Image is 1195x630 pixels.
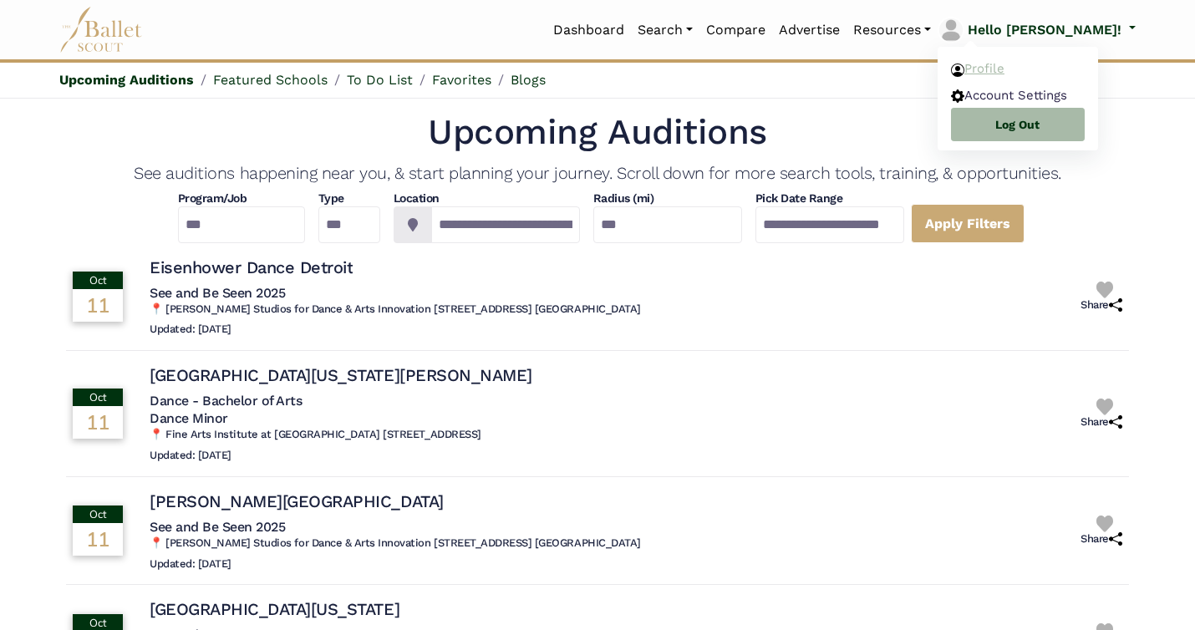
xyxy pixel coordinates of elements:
[150,557,641,572] h6: Updated: [DATE]
[511,72,546,88] a: Blogs
[73,289,123,321] div: 11
[631,13,699,48] a: Search
[394,191,580,207] h4: Location
[938,47,1098,150] ul: profile picture Hello [PERSON_NAME]!
[318,191,380,207] h4: Type
[347,72,413,88] a: To Do List
[1081,532,1122,546] h6: Share
[938,82,1098,108] a: Account Settings
[150,519,641,536] h5: See and Be Seen 2025
[66,162,1129,184] h4: See auditions happening near you, & start planning your journey. Scroll down for more search tool...
[150,323,641,337] h6: Updated: [DATE]
[772,13,847,48] a: Advertise
[150,302,641,317] h6: 📍 [PERSON_NAME] Studios for Dance & Arts Innovation [STREET_ADDRESS] [GEOGRAPHIC_DATA]
[951,108,1085,141] a: Log Out
[73,506,123,522] div: Oct
[150,393,539,410] h5: Dance - Bachelor of Arts
[213,72,328,88] a: Featured Schools
[939,18,963,42] img: profile picture
[938,17,1136,43] a: profile picture Hello [PERSON_NAME]!
[150,364,532,386] h4: [GEOGRAPHIC_DATA][US_STATE][PERSON_NAME]
[1081,298,1122,312] h6: Share
[431,206,580,243] input: Location
[150,490,444,512] h4: [PERSON_NAME][GEOGRAPHIC_DATA]
[73,272,123,288] div: Oct
[699,13,772,48] a: Compare
[755,191,904,207] h4: Pick Date Range
[178,191,305,207] h4: Program/Job
[150,536,641,551] h6: 📍 [PERSON_NAME] Studios for Dance & Arts Innovation [STREET_ADDRESS] [GEOGRAPHIC_DATA]
[968,19,1121,41] p: Hello [PERSON_NAME]!
[66,109,1129,155] h1: Upcoming Auditions
[150,257,353,278] h4: Eisenhower Dance Detroit
[150,428,539,442] h6: 📍 Fine Arts Institute at [GEOGRAPHIC_DATA] [STREET_ADDRESS]
[847,13,938,48] a: Resources
[911,204,1025,243] a: Apply Filters
[150,285,641,302] h5: See and Be Seen 2025
[547,13,631,48] a: Dashboard
[593,191,654,207] h4: Radius (mi)
[150,598,399,620] h4: [GEOGRAPHIC_DATA][US_STATE]
[73,389,123,405] div: Oct
[150,410,539,428] h5: Dance Minor
[938,56,1098,82] a: Profile
[432,72,491,88] a: Favorites
[1081,415,1122,429] h6: Share
[73,406,123,438] div: 11
[73,523,123,555] div: 11
[150,449,539,463] h6: Updated: [DATE]
[59,72,194,88] a: Upcoming Auditions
